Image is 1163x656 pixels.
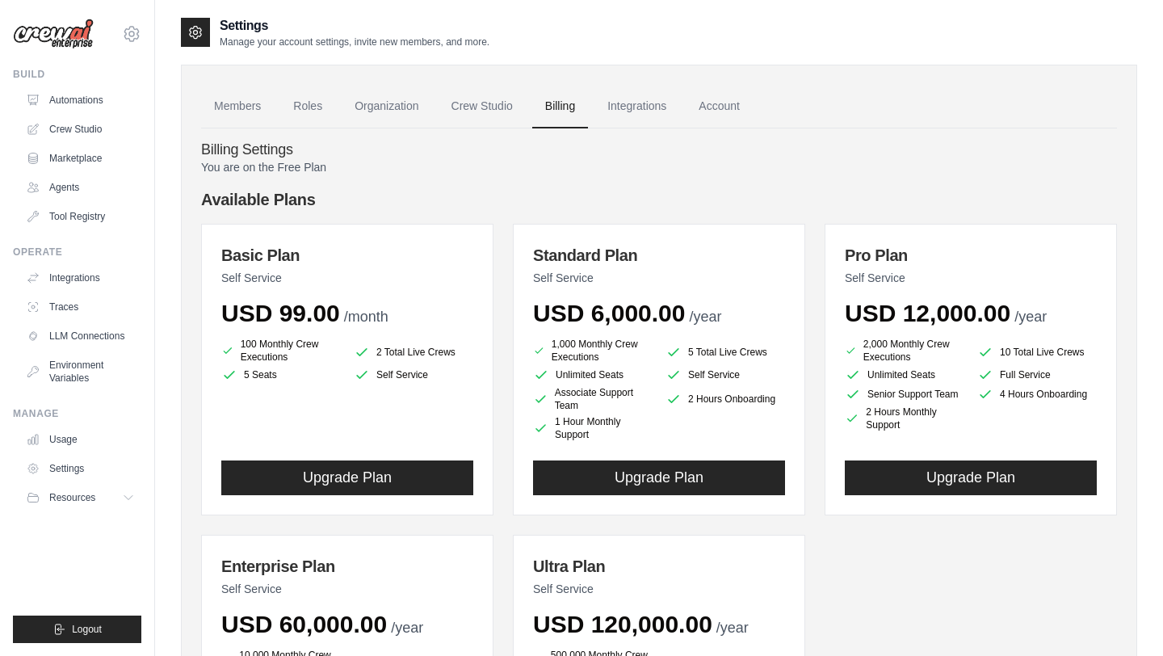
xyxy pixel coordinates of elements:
h3: Pro Plan [845,244,1097,267]
h3: Standard Plan [533,244,785,267]
h4: Available Plans [201,188,1117,211]
li: 100 Monthly Crew Executions [221,338,341,364]
li: 1,000 Monthly Crew Executions [533,338,653,364]
h2: Settings [220,16,489,36]
h4: Billing Settings [201,141,1117,159]
span: /year [716,620,749,636]
li: 5 Seats [221,367,341,383]
span: /year [689,309,721,325]
img: Logo [13,19,94,49]
div: Build [13,68,141,81]
li: 4 Hours Onboarding [977,386,1097,402]
h3: Ultra Plan [533,555,785,578]
a: Automations [19,87,141,113]
a: Billing [532,85,588,128]
a: Crew Studio [439,85,526,128]
li: 1 Hour Monthly Support [533,415,653,441]
li: 10 Total Live Crews [977,341,1097,364]
h3: Enterprise Plan [221,555,473,578]
p: You are on the Free Plan [201,159,1117,175]
span: /year [391,620,423,636]
a: Agents [19,175,141,200]
li: Senior Support Team [845,386,964,402]
li: Self Service [354,367,473,383]
p: Self Service [533,581,785,597]
a: Members [201,85,274,128]
button: Upgrade Plan [221,460,473,495]
span: USD 120,000.00 [533,611,712,637]
a: Tool Registry [19,204,141,229]
a: Crew Studio [19,116,141,142]
button: Upgrade Plan [845,460,1097,495]
div: Operate [13,246,141,259]
li: Full Service [977,367,1097,383]
a: Organization [342,85,431,128]
button: Logout [13,616,141,643]
a: LLM Connections [19,323,141,349]
span: /month [344,309,388,325]
p: Self Service [845,270,1097,286]
a: Settings [19,456,141,481]
li: 2 Hours Onboarding [665,386,785,412]
p: Self Service [221,581,473,597]
p: Self Service [533,270,785,286]
li: Unlimited Seats [533,367,653,383]
a: Integrations [594,85,679,128]
span: Logout [72,623,102,636]
li: Unlimited Seats [845,367,964,383]
button: Upgrade Plan [533,460,785,495]
div: Manage [13,407,141,420]
li: 2 Hours Monthly Support [845,406,964,431]
li: 2,000 Monthly Crew Executions [845,338,964,364]
a: Marketplace [19,145,141,171]
li: Associate Support Team [533,386,653,412]
li: 2 Total Live Crews [354,341,473,364]
a: Environment Variables [19,352,141,391]
h3: Basic Plan [221,244,473,267]
li: 5 Total Live Crews [665,341,785,364]
span: USD 6,000.00 [533,300,685,326]
span: Resources [49,491,95,504]
li: Self Service [665,367,785,383]
a: Traces [19,294,141,320]
button: Resources [19,485,141,511]
span: USD 60,000.00 [221,611,387,637]
a: Integrations [19,265,141,291]
span: /year [1014,309,1047,325]
a: Account [686,85,753,128]
p: Manage your account settings, invite new members, and more. [220,36,489,48]
a: Roles [280,85,335,128]
a: Usage [19,427,141,452]
span: USD 12,000.00 [845,300,1010,326]
span: USD 99.00 [221,300,340,326]
p: Self Service [221,270,473,286]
